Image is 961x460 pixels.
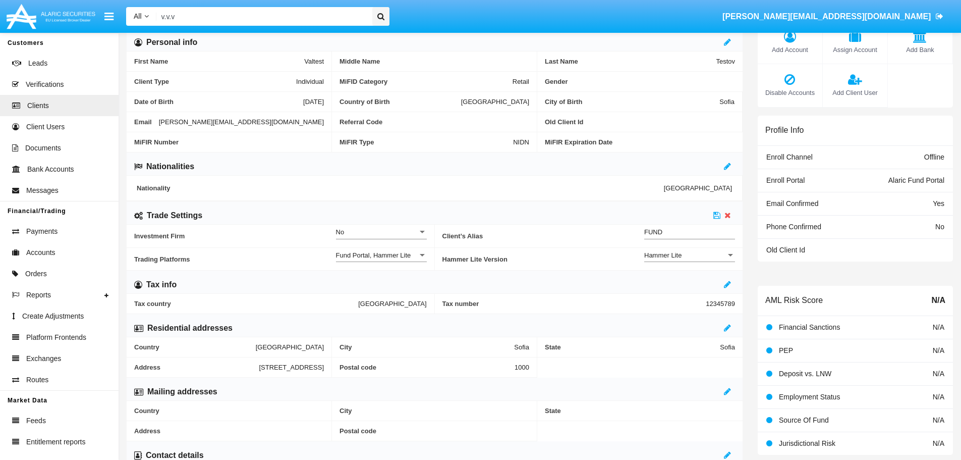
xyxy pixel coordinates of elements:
[442,225,645,247] span: Client’s Alias
[545,78,735,85] span: Gender
[931,294,945,306] span: N/A
[766,223,821,231] span: Phone Confirmed
[134,225,336,247] span: Investment Firm
[358,300,426,308] span: [GEOGRAPHIC_DATA]
[340,118,529,126] span: Referral Code
[706,300,735,308] span: 12345789
[134,248,336,271] span: Trading Platforms
[765,295,823,305] h6: AML Risk Score
[146,279,177,290] h6: Tax info
[26,226,58,237] span: Payments
[26,247,55,258] span: Accounts
[763,88,817,97] span: Disable Accounts
[779,439,835,447] span: Jurisdictional Risk
[933,439,944,447] span: N/A
[644,251,682,259] span: Hammer Lite
[719,98,734,106] span: Sofia
[336,228,345,236] span: No
[766,246,805,254] span: Old Client Id
[26,79,64,90] span: Verifications
[26,416,46,426] span: Feeds
[664,184,732,192] span: [GEOGRAPHIC_DATA]
[933,346,944,354] span: N/A
[545,58,716,65] span: Last Name
[146,37,197,48] h6: Personal info
[134,364,259,371] span: Address
[134,98,303,106] span: Date of Birth
[933,416,944,424] span: N/A
[716,58,735,65] span: Testov
[765,125,804,135] h6: Profile Info
[779,393,840,401] span: Employment Status
[22,311,84,322] span: Create Adjustments
[26,353,61,364] span: Exchanges
[26,290,51,300] span: Reports
[5,2,97,31] img: Logo image
[933,323,944,331] span: N/A
[25,269,47,279] span: Orders
[461,98,529,106] span: [GEOGRAPHIC_DATA]
[28,58,47,69] span: Leads
[545,343,720,351] span: State
[933,370,944,378] span: N/A
[156,7,369,26] input: Search
[27,100,49,111] span: Clients
[545,118,734,126] span: Old Client Id
[134,12,142,20] span: All
[340,78,513,85] span: MiFID Category
[26,437,86,447] span: Entitlement reports
[442,248,645,271] span: Hammer Lite Version
[340,138,513,146] span: MiFIR Type
[828,88,882,97] span: Add Client User
[828,45,882,55] span: Assign Account
[717,3,948,31] a: [PERSON_NAME][EMAIL_ADDRESS][DOMAIN_NAME]
[893,45,947,55] span: Add Bank
[137,184,664,192] span: Nationality
[766,176,805,184] span: Enroll Portal
[26,332,86,343] span: Platform Frontends
[513,78,529,85] span: Retail
[514,343,529,351] span: Sofia
[766,199,818,208] span: Email Confirmed
[146,161,194,172] h6: Nationalities
[147,386,217,397] h6: Mailing addresses
[779,323,840,331] span: Financial Sanctions
[147,323,233,334] h6: Residential addresses
[779,370,831,378] span: Deposit vs. LNW
[340,98,461,106] span: Country of Birth
[933,393,944,401] span: N/A
[340,364,515,371] span: Postal code
[513,138,529,146] span: NIDN
[134,300,358,308] span: Tax country
[935,223,944,231] span: No
[134,138,324,146] span: MiFIR Number
[924,153,944,161] span: Offline
[26,185,59,196] span: Messages
[545,407,735,415] span: State
[720,343,735,351] span: Sofia
[134,407,324,415] span: Country
[779,346,793,354] span: PEP
[336,251,411,259] span: Fund Portal, Hammer Lite
[515,364,529,371] span: 1000
[25,143,61,154] span: Documents
[134,78,296,85] span: Client Type
[134,118,159,126] span: Email
[340,407,529,415] span: City
[933,199,944,208] span: Yes
[340,343,514,351] span: City
[442,300,706,308] span: Tax number
[340,58,529,65] span: Middle Name
[296,78,324,85] span: Individual
[259,364,324,371] span: [STREET_ADDRESS]
[256,343,324,351] span: [GEOGRAPHIC_DATA]
[26,122,65,132] span: Client Users
[126,11,156,22] a: All
[545,98,719,106] span: City of Birth
[27,164,74,175] span: Bank Accounts
[340,427,529,435] span: Postal code
[159,118,324,126] span: [PERSON_NAME][EMAIL_ADDRESS][DOMAIN_NAME]
[134,58,304,65] span: First Name
[303,98,324,106] span: [DATE]
[134,343,256,351] span: Country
